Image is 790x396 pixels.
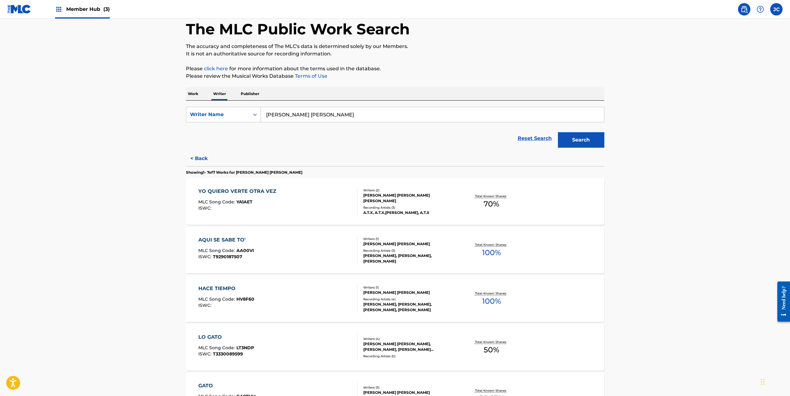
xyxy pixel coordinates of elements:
span: T3330089599 [213,351,243,357]
div: [PERSON_NAME] [PERSON_NAME], [PERSON_NAME], [PERSON_NAME] [PERSON_NAME] [PERSON_NAME] [363,341,457,352]
div: Writers ( 1 ) [363,237,457,241]
a: Public Search [738,3,750,15]
div: YO QUIERO VERTE OTRA VEZ [198,188,279,195]
span: Member Hub [66,6,110,13]
p: It is not an authoritative source for recording information. [186,50,604,58]
div: Writers ( 4 ) [363,337,457,341]
div: A.T.X, A.T.X,[PERSON_NAME], A.T.X [363,210,457,215]
div: Writer Name [190,111,246,118]
span: 70 % [484,198,499,210]
div: LO GATO [198,333,254,341]
p: Writer [211,87,228,100]
div: Recording Artists ( 3 ) [363,248,457,253]
span: MLC Song Code : [198,296,236,302]
img: MLC Logo [7,5,31,14]
div: Recording Artists ( 4 ) [363,297,457,302]
span: YA1AET [236,199,253,205]
div: Writers ( 3 ) [363,385,457,390]
span: ISWC : [198,302,213,308]
a: Reset Search [515,132,555,145]
span: AA00VI [236,248,254,253]
a: Terms of Use [294,73,327,79]
a: YO QUIERO VERTE OTRA VEZMLC Song Code:YA1AETISWC:Writers (2)[PERSON_NAME] [PERSON_NAME] [PERSON_N... [186,178,604,225]
p: Total Known Shares: [475,194,508,198]
div: GATO [198,382,256,389]
iframe: Resource Center [773,277,790,327]
h1: The MLC Public Work Search [186,20,410,38]
div: AQUI SE SABE TO' [198,236,254,244]
a: HACE TIEMPOMLC Song Code:HV8F60ISWC:Writers (1)[PERSON_NAME] [PERSON_NAME]Recording Artists (4)[P... [186,276,604,322]
p: Total Known Shares: [475,340,508,344]
div: Help [754,3,766,15]
iframe: Chat Widget [759,366,790,396]
p: Showing 1 - 7 of 7 Works for [PERSON_NAME] [PERSON_NAME] [186,170,302,175]
p: Please review the Musical Works Database [186,72,604,80]
span: LT3NDP [236,345,254,350]
button: Search [558,132,604,148]
div: Writers ( 1 ) [363,285,457,290]
div: Writers ( 2 ) [363,188,457,193]
div: [PERSON_NAME], [PERSON_NAME], [PERSON_NAME] [363,253,457,264]
span: 100 % [482,296,501,307]
span: HV8F60 [236,296,254,302]
a: AQUI SE SABE TO'MLC Song Code:AA00VIISWC:T9290187507Writers (1)[PERSON_NAME] [PERSON_NAME]Recordi... [186,227,604,273]
div: [PERSON_NAME] [PERSON_NAME] [PERSON_NAME] [363,193,457,204]
a: LO GATOMLC Song Code:LT3NDPISWC:T3330089599Writers (4)[PERSON_NAME] [PERSON_NAME], [PERSON_NAME],... [186,324,604,371]
span: ISWC : [198,351,213,357]
button: < Back [186,151,223,166]
span: 50 % [484,344,499,355]
div: [PERSON_NAME], [PERSON_NAME], [PERSON_NAME], [PERSON_NAME] [363,302,457,313]
img: search [740,6,748,13]
div: Recording Artists ( 3 ) [363,205,457,210]
img: help [757,6,764,13]
div: HACE TIEMPO [198,285,254,292]
span: MLC Song Code : [198,248,236,253]
div: Recording Artists ( 0 ) [363,354,457,359]
span: ISWC : [198,205,213,211]
span: MLC Song Code : [198,199,236,205]
p: Total Known Shares: [475,388,508,393]
span: 100 % [482,247,501,258]
a: click here [204,66,228,72]
div: [PERSON_NAME] [PERSON_NAME] [363,290,457,295]
span: (3) [103,6,110,12]
img: Top Rightsholders [55,6,63,13]
span: T9290187507 [213,254,242,259]
p: Work [186,87,200,100]
div: [PERSON_NAME] [PERSON_NAME] [363,241,457,247]
span: ISWC : [198,254,213,259]
p: Total Known Shares: [475,291,508,296]
div: Drag [761,372,765,391]
div: User Menu [770,3,783,15]
p: The accuracy and completeness of The MLC's data is determined solely by our Members. [186,43,604,50]
p: Please for more information about the terms used in the database. [186,65,604,72]
p: Total Known Shares: [475,242,508,247]
span: MLC Song Code : [198,345,236,350]
form: Search Form [186,107,604,151]
p: Publisher [239,87,261,100]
